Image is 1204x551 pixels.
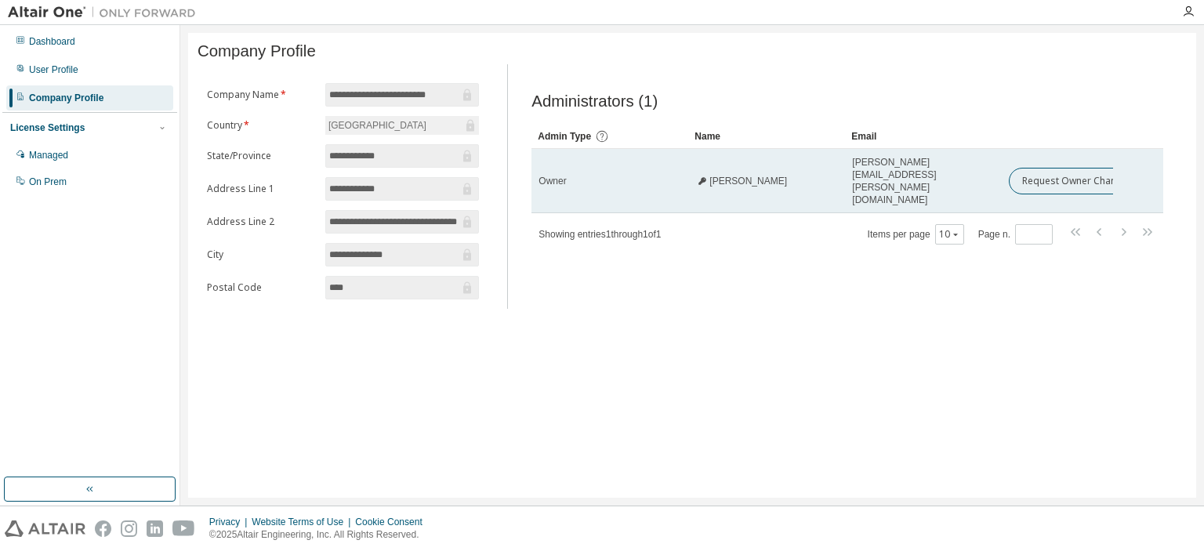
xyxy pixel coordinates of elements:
[172,520,195,537] img: youtube.svg
[531,92,658,111] span: Administrators (1)
[207,281,316,294] label: Postal Code
[29,63,78,76] div: User Profile
[207,119,316,132] label: Country
[1009,168,1141,194] button: Request Owner Change
[326,117,429,134] div: [GEOGRAPHIC_DATA]
[868,224,964,245] span: Items per page
[207,150,316,162] label: State/Province
[198,42,316,60] span: Company Profile
[325,116,479,135] div: [GEOGRAPHIC_DATA]
[207,248,316,261] label: City
[939,228,960,241] button: 10
[209,528,432,542] p: © 2025 Altair Engineering, Inc. All Rights Reserved.
[252,516,355,528] div: Website Terms of Use
[147,520,163,537] img: linkedin.svg
[29,176,67,188] div: On Prem
[5,520,85,537] img: altair_logo.svg
[207,183,316,195] label: Address Line 1
[8,5,204,20] img: Altair One
[539,229,661,240] span: Showing entries 1 through 1 of 1
[539,175,566,187] span: Owner
[209,516,252,528] div: Privacy
[694,124,839,149] div: Name
[29,35,75,48] div: Dashboard
[207,216,316,228] label: Address Line 2
[851,124,995,149] div: Email
[29,92,103,104] div: Company Profile
[538,131,591,142] span: Admin Type
[95,520,111,537] img: facebook.svg
[355,516,431,528] div: Cookie Consent
[207,89,316,101] label: Company Name
[10,121,85,134] div: License Settings
[852,156,995,206] span: [PERSON_NAME][EMAIL_ADDRESS][PERSON_NAME][DOMAIN_NAME]
[978,224,1053,245] span: Page n.
[709,175,787,187] span: [PERSON_NAME]
[29,149,68,161] div: Managed
[121,520,137,537] img: instagram.svg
